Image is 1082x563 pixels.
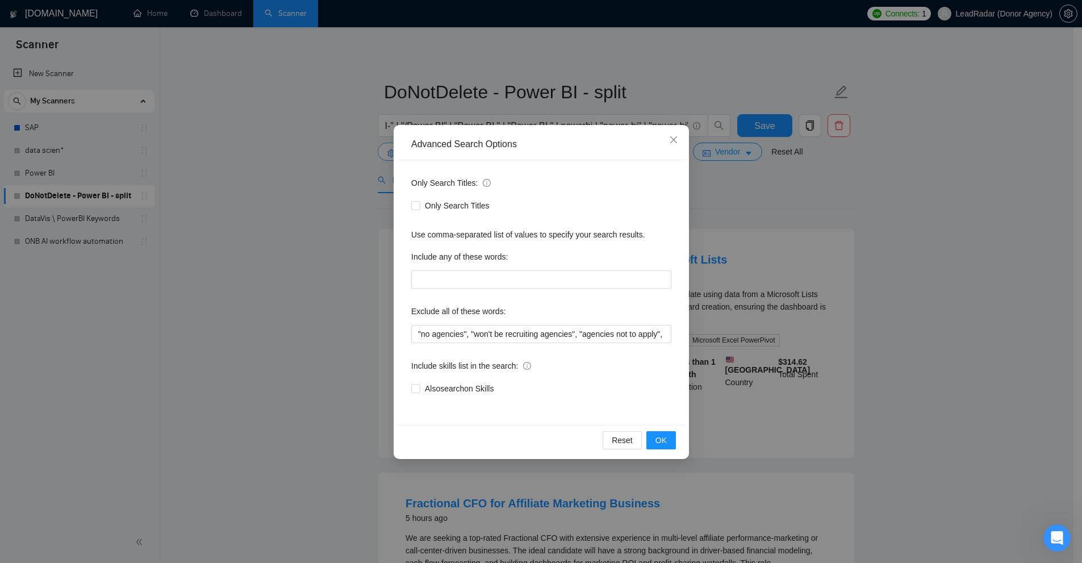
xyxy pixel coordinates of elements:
iframe: Intercom live chat [1043,524,1071,552]
button: Reset [603,431,642,449]
span: info-circle [483,179,491,187]
span: Only Search Titles: [411,177,491,189]
span: Reset [612,434,633,447]
span: info-circle [523,362,531,370]
span: Only Search Titles [420,199,494,212]
span: Include skills list in the search: [411,360,531,372]
label: Exclude all of these words: [411,302,506,320]
button: Close [658,125,689,156]
label: Include any of these words: [411,248,508,266]
span: close [669,135,678,144]
span: OK [655,434,666,447]
div: Advanced Search Options [411,138,671,151]
button: OK [646,431,675,449]
div: Use comma-separated list of values to specify your search results. [411,228,671,241]
span: Also search on Skills [420,382,498,395]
